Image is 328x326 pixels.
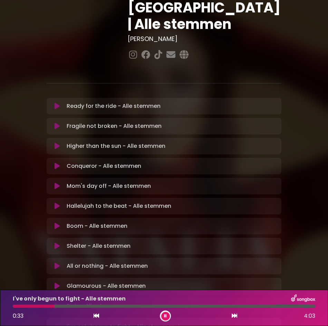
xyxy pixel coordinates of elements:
p: Hallelujah to the beat - Alle stemmen [67,202,171,210]
p: Fragile not broken - Alle stemmen [67,122,162,130]
p: I've only begun to fight - Alle stemmen [13,295,126,303]
span: 4:03 [304,312,315,320]
p: All or nothing - Alle stemmen [67,262,148,270]
p: Conqueror - Alle stemmen [67,162,141,170]
p: Boom - Alle stemmen [67,222,127,230]
h3: [PERSON_NAME] [128,35,281,43]
p: Shelter - Alle stemmen [67,242,131,250]
img: songbox-logo-white.png [291,294,315,303]
span: 0:33 [13,312,23,320]
p: Ready for the ride - Alle stemmen [67,102,161,110]
p: Glamourous - Alle stemmen [67,282,146,290]
p: Mom's day off - Alle stemmen [67,182,151,190]
p: Higher than the sun - Alle stemmen [67,142,165,150]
